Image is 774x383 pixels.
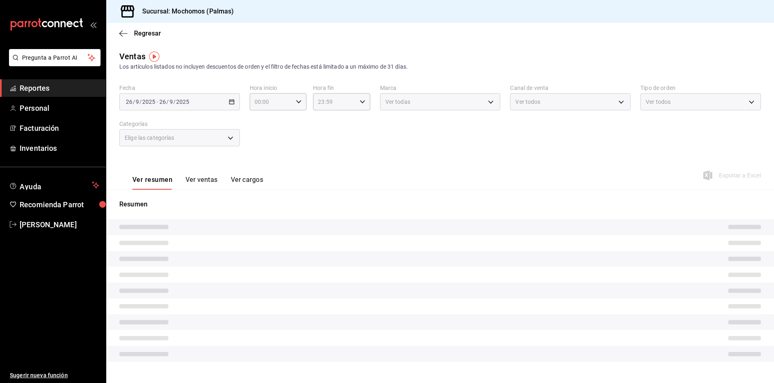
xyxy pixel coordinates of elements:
p: Resumen [119,199,761,209]
span: Ayuda [20,180,89,190]
input: -- [125,99,133,105]
img: Tooltip marker [149,52,159,62]
span: / [139,99,142,105]
button: Regresar [119,29,161,37]
span: - [157,99,158,105]
span: [PERSON_NAME] [20,219,99,230]
label: Fecha [119,85,240,91]
span: Elige las categorías [125,134,174,142]
label: Marca [380,85,501,91]
label: Hora fin [313,85,370,91]
a: Pregunta a Parrot AI [6,59,101,68]
input: -- [135,99,139,105]
span: Ver todas [385,98,410,106]
span: Reportes [20,83,99,94]
button: Ver resumen [132,176,172,190]
span: Recomienda Parrot [20,199,99,210]
button: Ver ventas [186,176,218,190]
span: Regresar [134,29,161,37]
input: -- [159,99,166,105]
div: Ventas [119,50,145,63]
span: Inventarios [20,143,99,154]
label: Categorías [119,121,240,127]
label: Hora inicio [250,85,306,91]
button: Ver cargos [231,176,264,190]
span: Sugerir nueva función [10,371,99,380]
span: Ver todos [646,98,671,106]
span: / [173,99,176,105]
h3: Sucursal: Mochomos (Palmas) [136,7,234,16]
span: Facturación [20,123,99,134]
span: Personal [20,103,99,114]
span: Ver todos [515,98,540,106]
div: Los artículos listados no incluyen descuentos de orden y el filtro de fechas está limitado a un m... [119,63,761,71]
button: Pregunta a Parrot AI [9,49,101,66]
span: Pregunta a Parrot AI [22,54,88,62]
button: open_drawer_menu [90,21,96,28]
input: ---- [142,99,156,105]
input: -- [169,99,173,105]
label: Tipo de orden [640,85,761,91]
label: Canal de venta [510,85,631,91]
div: navigation tabs [132,176,263,190]
span: / [166,99,169,105]
input: ---- [176,99,190,105]
span: / [133,99,135,105]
